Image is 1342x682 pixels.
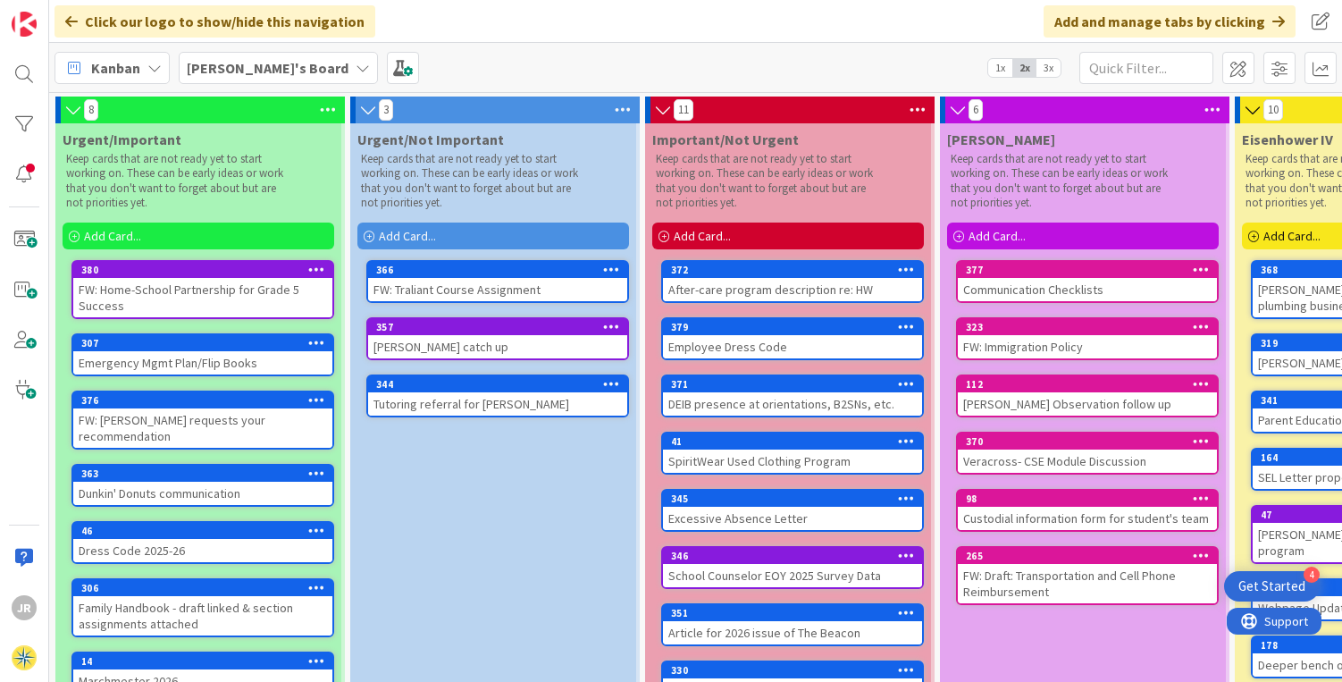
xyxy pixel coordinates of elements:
div: 372 [663,262,922,278]
div: FW: [PERSON_NAME] requests your recommendation [73,408,332,448]
div: 363 [73,466,332,482]
div: Get Started [1238,577,1305,595]
div: 14 [73,653,332,669]
img: Visit kanbanzone.com [12,12,37,37]
div: JR [12,595,37,620]
span: 3 [379,99,393,121]
div: 351 [671,607,922,619]
div: 357 [376,321,627,333]
div: 306 [73,580,332,596]
div: 46 [81,525,332,537]
div: 379Employee Dress Code [663,319,922,358]
div: 370Veracross- CSE Module Discussion [958,434,1217,473]
div: 363 [81,467,332,480]
div: 306 [81,582,332,594]
div: 330 [671,664,922,677]
div: Custodial information form for student's team [958,507,1217,530]
span: Add Card... [84,228,141,244]
span: Important/Not Urgent [652,131,799,148]
div: 41SpiritWear Used Clothing Program [663,434,922,473]
div: 366FW: Traliant Course Assignment [368,262,627,301]
div: 363Dunkin' Donuts communication [73,466,332,505]
div: 112 [966,378,1217,391]
div: 307 [81,337,332,349]
span: Add Card... [1263,228,1321,244]
span: 3x [1036,59,1061,77]
span: Add Card... [674,228,731,244]
div: 345Excessive Absence Letter [663,491,922,530]
div: 98Custodial information form for student's team [958,491,1217,530]
p: Keep cards that are not ready yet to start working on. These can be early ideas or work that you ... [361,152,583,210]
div: 346 [671,550,922,562]
span: Urgent/Not Important [357,131,504,148]
div: 380 [73,262,332,278]
div: 371DEIB presence at orientations, B2SNs, etc. [663,376,922,416]
div: 330 [663,662,922,678]
div: 371 [671,378,922,391]
div: 4 [1304,567,1320,583]
div: 345 [663,491,922,507]
div: Veracross- CSE Module Discussion [958,450,1217,473]
div: 370 [958,434,1217,450]
div: 379 [671,321,922,333]
div: 351Article for 2026 issue of The Beacon [663,605,922,644]
div: 370 [966,435,1217,448]
div: 345 [671,493,922,505]
div: 366 [376,264,627,276]
div: Add and manage tabs by clicking [1044,5,1296,38]
div: [PERSON_NAME] Observation follow up [958,392,1217,416]
div: Employee Dress Code [663,335,922,358]
div: 376FW: [PERSON_NAME] requests your recommendation [73,392,332,448]
div: 323 [966,321,1217,333]
div: 376 [81,394,332,407]
div: DEIB presence at orientations, B2SNs, etc. [663,392,922,416]
div: 366 [368,262,627,278]
div: 357[PERSON_NAME] catch up [368,319,627,358]
div: FW: Home-School Partnership for Grade 5 Success [73,278,332,317]
div: 14 [81,655,332,668]
div: 377 [966,264,1217,276]
div: 323FW: Immigration Policy [958,319,1217,358]
div: 380FW: Home-School Partnership for Grade 5 Success [73,262,332,317]
span: Support [38,3,81,24]
div: Tutoring referral for [PERSON_NAME] [368,392,627,416]
div: 346School Counselor EOY 2025 Survey Data [663,548,922,587]
div: 41 [663,434,922,450]
div: 46Dress Code 2025-26 [73,523,332,562]
div: Family Handbook - draft linked & section assignments attached [73,596,332,636]
span: Add Card... [969,228,1026,244]
div: 265 [966,550,1217,562]
span: 10 [1263,99,1283,121]
div: 265 [958,548,1217,564]
div: After-care program description re: HW [663,278,922,301]
div: [PERSON_NAME] catch up [368,335,627,358]
div: FW: Draft: Transportation and Cell Phone Reimbursement [958,564,1217,603]
p: Keep cards that are not ready yet to start working on. These can be early ideas or work that you ... [656,152,877,210]
div: Article for 2026 issue of The Beacon [663,621,922,644]
span: 11 [674,99,693,121]
div: FW: Traliant Course Assignment [368,278,627,301]
img: avatar [12,645,37,670]
div: Excessive Absence Letter [663,507,922,530]
div: 379 [663,319,922,335]
div: 351 [663,605,922,621]
div: Emergency Mgmt Plan/Flip Books [73,351,332,375]
p: Keep cards that are not ready yet to start working on. These can be early ideas or work that you ... [951,152,1172,210]
div: 377 [958,262,1217,278]
span: Kanban [91,57,140,79]
div: 41 [671,435,922,448]
div: Dress Code 2025-26 [73,539,332,562]
span: 2x [1012,59,1036,77]
b: [PERSON_NAME]'s Board [187,59,348,77]
div: 344 [368,376,627,392]
div: Dunkin' Donuts communication [73,482,332,505]
div: Click our logo to show/hide this navigation [55,5,375,38]
div: 372 [671,264,922,276]
div: 372After-care program description re: HW [663,262,922,301]
div: 112[PERSON_NAME] Observation follow up [958,376,1217,416]
input: Quick Filter... [1079,52,1213,84]
p: Keep cards that are not ready yet to start working on. These can be early ideas or work that you ... [66,152,288,210]
div: 377Communication Checklists [958,262,1217,301]
div: 98 [958,491,1217,507]
div: 98 [966,493,1217,505]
